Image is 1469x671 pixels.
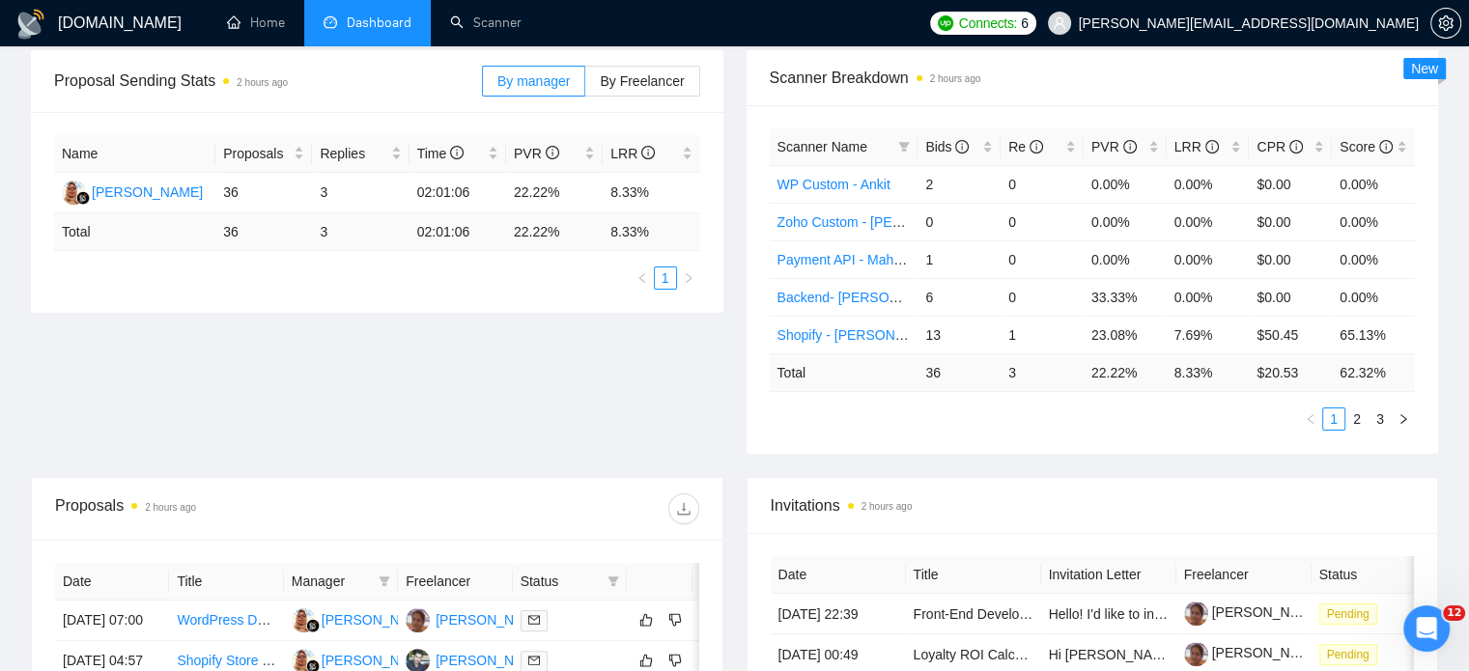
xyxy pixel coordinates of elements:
td: 02:01:06 [410,173,506,213]
span: info-circle [1289,140,1303,154]
div: [PERSON_NAME] [322,650,433,671]
span: Re [1008,139,1043,154]
td: $ 20.53 [1249,353,1332,391]
td: 65.13% [1332,316,1415,353]
span: info-circle [1123,140,1137,154]
span: mail [528,614,540,626]
td: 0.00% [1167,240,1250,278]
td: 0.00% [1167,165,1250,203]
li: Previous Page [631,266,654,290]
a: 1 [1323,408,1344,430]
a: NK[PERSON_NAME] [406,611,547,627]
div: [PERSON_NAME] [92,182,203,203]
td: [DATE] 07:00 [55,601,169,641]
span: info-circle [1379,140,1393,154]
td: 22.22 % [1084,353,1167,391]
li: Next Page [1392,407,1415,431]
button: setting [1430,8,1461,39]
a: Payment API - Mahesh [777,252,916,267]
img: NN [62,181,86,205]
a: NN[PERSON_NAME] [62,183,203,199]
span: Bids [925,139,969,154]
td: 02:01:06 [410,213,506,251]
img: NK [406,608,430,632]
span: right [1398,413,1409,425]
a: [PERSON_NAME] [1184,604,1323,620]
td: 7.69% [1167,316,1250,353]
img: logo [15,9,46,40]
td: 62.32 % [1332,353,1415,391]
th: Date [771,556,906,594]
button: right [1392,407,1415,431]
iframe: Intercom live chat [1403,605,1450,652]
td: 0.00% [1084,240,1167,278]
td: 3 [312,213,409,251]
th: Name [54,135,215,173]
a: searchScanner [450,14,522,31]
span: dislike [668,612,682,628]
td: 22.22 % [506,213,603,251]
td: 0 [1001,165,1084,203]
a: 3 [1370,408,1391,430]
th: Proposals [215,135,312,173]
td: Total [54,213,215,251]
span: Status [521,571,600,592]
span: Dashboard [347,14,411,31]
a: 1 [655,267,676,289]
img: gigradar-bm.png [76,191,90,205]
li: 1 [654,266,677,290]
td: 8.33 % [603,213,699,251]
button: left [1299,407,1322,431]
span: By Freelancer [600,73,684,89]
li: 3 [1369,407,1392,431]
span: info-circle [641,146,655,159]
div: [PERSON_NAME] [322,609,433,630]
button: right [677,266,700,290]
th: Title [169,563,283,601]
span: info-circle [546,146,559,159]
div: [PERSON_NAME] [436,609,547,630]
th: Date [55,563,169,601]
button: dislike [664,608,687,631]
a: Loyalty ROI Calculator - Full-Stack Development &amp; UX/UI [914,647,1287,662]
td: 6 [918,278,1001,316]
a: Backend- [PERSON_NAME] [777,290,949,305]
span: LRR [1174,139,1219,154]
img: gigradar-bm.png [306,619,320,632]
img: c1CLg2NqYAUdXnbS7CwP-aTU_sk-drwHd05Vhh4rC-JpNJGVWJDkA-I05hTsMB1Uer [1184,601,1208,626]
span: 12 [1443,605,1465,621]
span: Pending [1319,603,1377,625]
span: Proposals [223,143,290,164]
img: c1CLg2NqYAUdXnbS7CwP-aTU_sk-drwHd05Vhh4rC-JpNJGVWJDkA-I05hTsMB1Uer [1184,642,1208,666]
td: 0 [918,203,1001,240]
td: 36 [918,353,1001,391]
th: Title [906,556,1041,594]
span: download [669,501,698,517]
span: PVR [1091,139,1137,154]
span: Proposal Sending Stats [54,69,482,93]
th: Manager [284,563,398,601]
span: right [683,272,694,284]
td: 0.00% [1332,240,1415,278]
img: upwork-logo.png [938,15,953,31]
button: left [631,266,654,290]
span: Replies [320,143,386,164]
span: Time [417,146,464,161]
span: info-circle [955,140,969,154]
span: left [1305,413,1316,425]
td: [DATE] 22:39 [771,594,906,634]
td: 0 [1001,278,1084,316]
span: filter [898,141,910,153]
th: Freelancer [1176,556,1312,594]
a: Pending [1319,605,1385,621]
time: 2 hours ago [237,77,288,88]
li: 2 [1345,407,1369,431]
td: 3 [1001,353,1084,391]
td: 33.33% [1084,278,1167,316]
div: [PERSON_NAME] [436,650,547,671]
span: setting [1431,15,1460,31]
img: NN [292,608,316,632]
button: download [668,493,699,524]
span: dashboard [324,15,337,29]
td: 36 [215,213,312,251]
